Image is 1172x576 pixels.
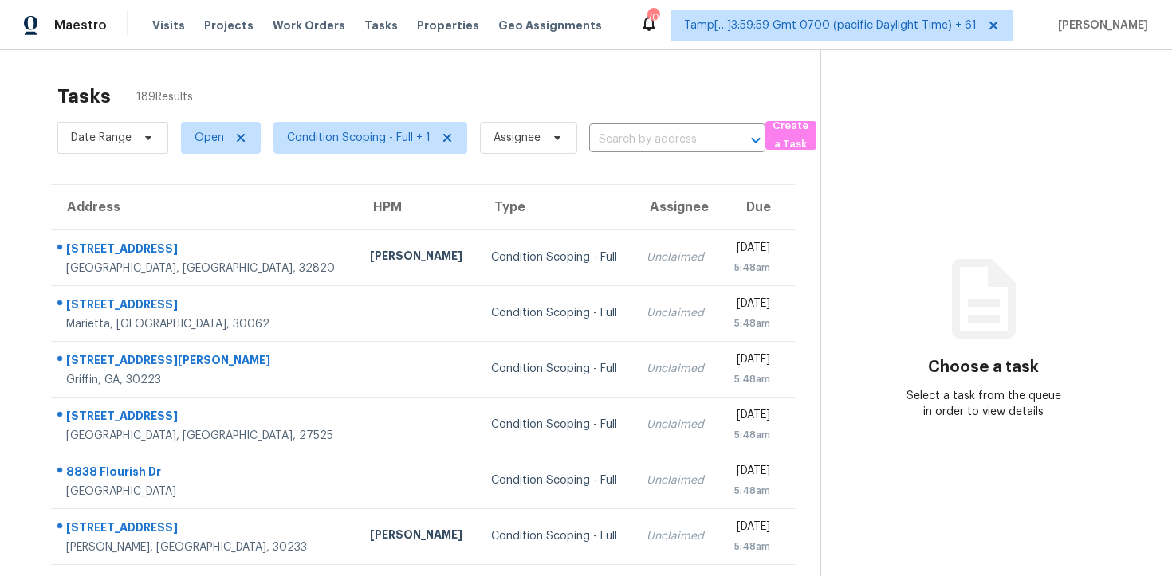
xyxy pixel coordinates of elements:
[732,539,770,554] div: 5:48am
[732,519,770,539] div: [DATE]
[152,18,185,33] span: Visits
[589,127,721,152] input: Search by address
[491,417,621,433] div: Condition Scoping - Full
[732,463,770,483] div: [DATE]
[204,18,254,33] span: Projects
[732,351,770,371] div: [DATE]
[66,464,344,484] div: 8838 Flourish Dr
[357,185,478,229] th: HPM
[66,484,344,500] div: [GEOGRAPHIC_DATA]
[647,10,659,25] div: 704
[634,185,719,229] th: Assignee
[498,18,602,33] span: Geo Assignments
[66,408,344,428] div: [STREET_ADDRESS]
[491,361,621,377] div: Condition Scoping - Full
[494,130,541,146] span: Assignee
[66,539,344,555] div: [PERSON_NAME], [GEOGRAPHIC_DATA], 30233
[732,407,770,427] div: [DATE]
[732,260,770,276] div: 5:48am
[57,88,111,104] h2: Tasks
[54,18,107,33] span: Maestro
[732,240,770,260] div: [DATE]
[66,352,344,372] div: [STREET_ADDRESS][PERSON_NAME]
[491,305,621,321] div: Condition Scoping - Full
[478,185,634,229] th: Type
[66,372,344,388] div: Griffin, GA, 30223
[647,249,706,265] div: Unclaimed
[719,185,795,229] th: Due
[647,417,706,433] div: Unclaimed
[491,472,621,488] div: Condition Scoping - Full
[66,428,344,444] div: [GEOGRAPHIC_DATA], [GEOGRAPHIC_DATA], 27525
[647,528,706,544] div: Unclaimed
[417,18,479,33] span: Properties
[195,130,224,146] span: Open
[745,129,767,151] button: Open
[66,519,344,539] div: [STREET_ADDRESS]
[51,185,357,229] th: Address
[732,483,770,499] div: 5:48am
[928,359,1039,375] h3: Choose a task
[66,261,344,276] div: [GEOGRAPHIC_DATA], [GEOGRAPHIC_DATA], 32820
[66,296,344,316] div: [STREET_ADDRESS]
[491,249,621,265] div: Condition Scoping - Full
[903,388,1065,420] div: Select a task from the queue in order to view details
[684,18,977,33] span: Tamp[…]3:59:59 Gmt 0700 (pacific Daylight Time) + 61
[66,241,344,261] div: [STREET_ADDRESS]
[765,121,816,150] button: Create a Task
[732,296,770,315] div: [DATE]
[136,89,193,105] span: 189 Results
[732,427,770,443] div: 5:48am
[287,130,431,146] span: Condition Scoping - Full + 1
[491,528,621,544] div: Condition Scoping - Full
[370,248,466,268] div: [PERSON_NAME]
[773,117,808,154] span: Create a Task
[71,130,132,146] span: Date Range
[732,371,770,387] div: 5:48am
[647,472,706,488] div: Unclaimed
[647,361,706,377] div: Unclaimed
[66,316,344,332] div: Marietta, [GEOGRAPHIC_DATA], 30062
[364,20,398,31] span: Tasks
[647,305,706,321] div: Unclaimed
[273,18,345,33] span: Work Orders
[1052,18,1148,33] span: [PERSON_NAME]
[732,315,770,331] div: 5:48am
[370,527,466,547] div: [PERSON_NAME]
